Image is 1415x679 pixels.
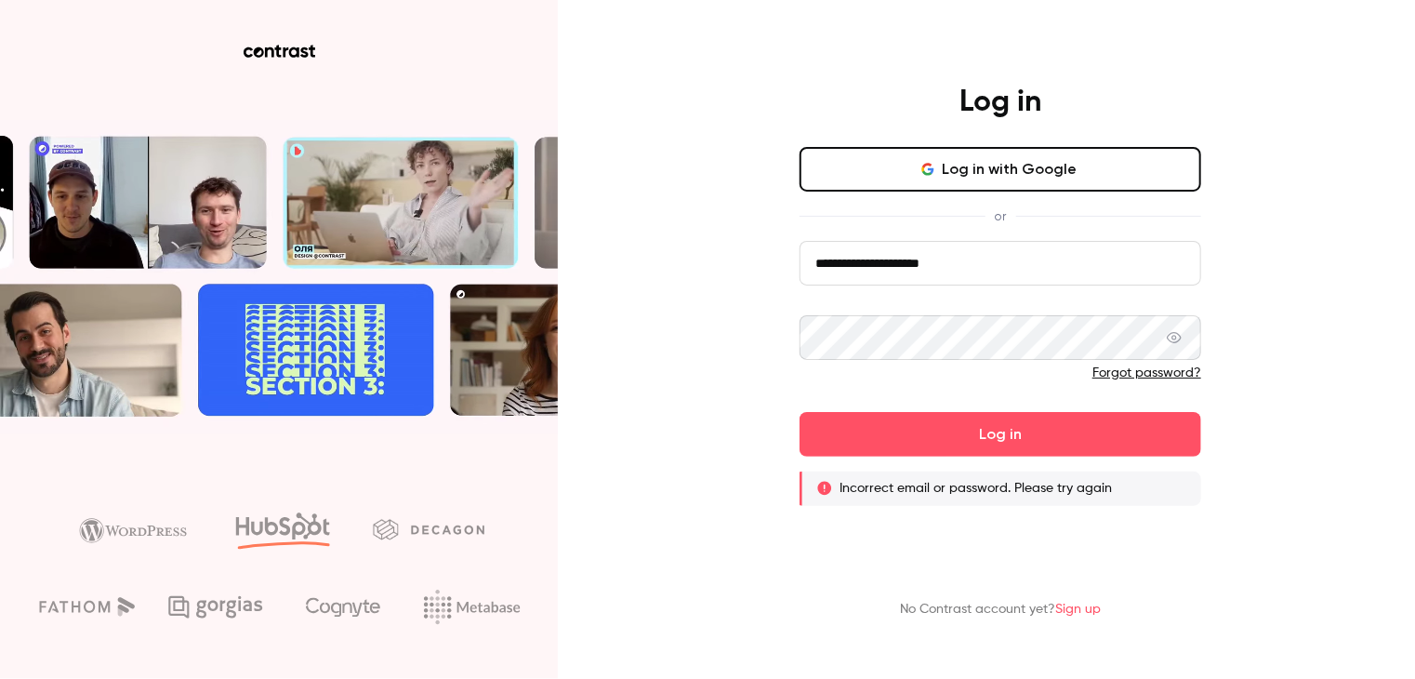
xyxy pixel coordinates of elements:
a: Forgot password? [1092,366,1201,379]
a: Sign up [1055,603,1101,616]
button: Log in with Google [800,147,1201,192]
p: No Contrast account yet? [900,600,1101,619]
img: decagon [373,519,484,539]
p: Incorrect email or password. Please try again [840,479,1112,498]
span: or [985,206,1016,226]
button: Log in [800,412,1201,457]
h4: Log in [959,84,1041,121]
